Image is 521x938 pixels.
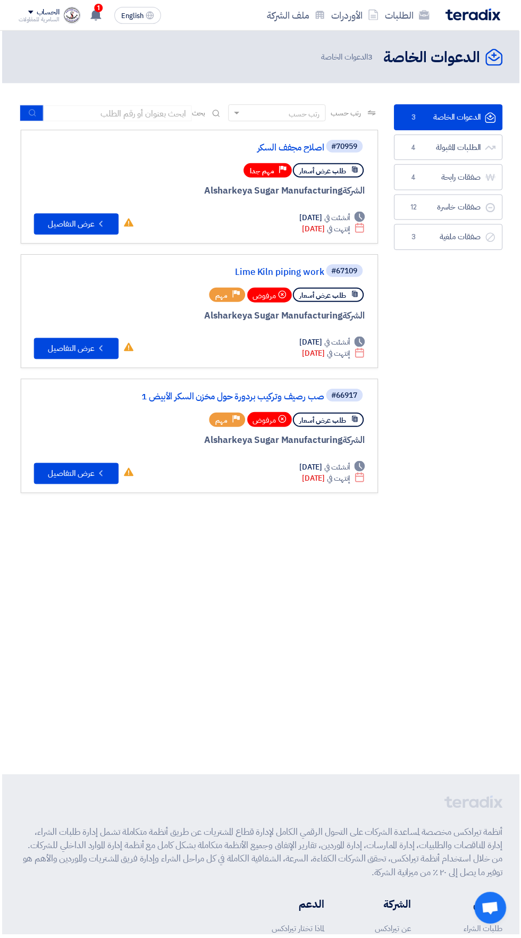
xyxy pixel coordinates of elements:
[303,349,366,361] div: [DATE]
[409,113,422,123] span: 3
[113,269,325,278] a: Lime Kiln piping work
[376,926,413,938] a: عن تيرادكس
[272,900,325,916] li: الدعم
[444,900,505,916] li: الحلول
[396,165,505,191] a: صفقات رابحة4
[332,108,363,119] span: رتب حسب
[273,926,325,938] a: لماذا تختار تيرادكس
[322,51,376,63] span: الدعوات الخاصة
[326,464,351,475] span: أنشئت في
[396,225,505,251] a: صفقات ملغية3
[216,417,229,427] span: مهم
[326,338,351,349] span: أنشئت في
[248,289,293,304] div: مرفوض
[300,338,366,349] div: [DATE]
[343,185,366,198] span: الشركة
[34,310,366,324] div: Alsharkeya Sugar Manufacturing
[37,8,60,17] div: الحساب
[113,393,325,403] a: صب رصيف وتركيب بردورة حول مخزن السكر الأبيض 1
[34,214,119,236] button: عرض التفاصيل
[300,464,366,475] div: [DATE]
[34,185,366,198] div: Alsharkeya Sugar Manufacturing
[115,7,162,24] button: English
[303,475,366,486] div: [DATE]
[329,349,351,361] span: إنتهت في
[396,105,505,131] a: الدعوات الخاصة3
[19,16,60,22] div: السامرية للمقاولات
[476,895,508,927] div: دردشة مفتوحة
[300,213,366,224] div: [DATE]
[300,291,348,301] span: طلب عرض أسعار
[248,414,293,429] div: مرفوض
[44,106,192,122] input: ابحث بعنوان أو رقم الطلب
[357,900,413,916] li: الشركة
[383,3,434,28] a: الطلبات
[409,203,422,214] span: 12
[396,135,505,161] a: الطلبات المقبولة4
[385,47,482,68] h2: الدعوات الخاصة
[447,9,502,21] img: Teradix logo
[192,108,206,119] span: بحث
[303,224,366,236] div: [DATE]
[300,417,348,427] span: طلب عرض أسعار
[329,224,351,236] span: إنتهت في
[409,233,422,244] span: 3
[343,435,366,448] span: الشركة
[409,173,422,183] span: 4
[329,475,351,486] span: إنتهت في
[265,3,330,28] a: ملف الشركة
[330,3,383,28] a: الأوردرات
[333,393,359,401] div: #66917
[290,109,321,120] div: رتب حسب
[95,4,103,12] span: 1
[333,269,359,276] div: #67109
[113,144,325,153] a: اصلاح مجفف السكر
[300,166,348,177] span: طلب عرض أسعار
[34,435,366,449] div: Alsharkeya Sugar Manufacturing
[396,195,505,221] a: صفقات خاسرة12
[64,7,81,24] img: logo_1725182828871.png
[21,828,505,883] p: أنظمة تيرادكس مخصصة لمساعدة الشركات على التحول الرقمي الكامل لإدارة قطاع المشتريات عن طريق أنظمة ...
[122,12,144,20] span: English
[369,51,374,63] span: 3
[343,310,366,323] span: الشركة
[326,213,351,224] span: أنشئت في
[34,465,119,486] button: عرض التفاصيل
[466,926,505,938] a: طلبات الشراء
[34,339,119,361] button: عرض التفاصيل
[251,166,275,177] span: مهم جدا
[409,143,422,154] span: 4
[333,144,359,151] div: #70959
[216,291,229,301] span: مهم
